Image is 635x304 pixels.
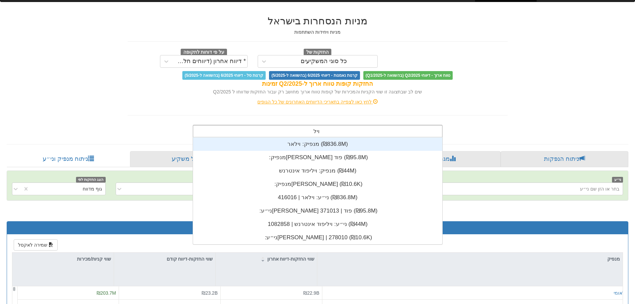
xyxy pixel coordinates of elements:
[7,151,130,167] a: ניתוח מנפיק וני״ע
[128,88,508,95] div: שים לב שבתצוגה זו שווי הקניות והמכירות של קופות טווח ארוך מחושב רק עבור החזקות שדווחו ל Q2/2025
[269,71,360,80] span: קרנות נאמנות - דיווחי 6/2025 (בהשוואה ל-5/2025)
[580,186,619,192] div: בחר או הזן שם ני״ע
[12,225,623,231] h3: סה״כ החזקות לכל מנפיק
[130,151,255,167] a: פרופיל משקיע
[123,98,513,105] div: לחץ כאן לצפייה בתאריכי הדיווחים האחרונים של כל הגופים
[174,58,246,65] div: * דיווח אחרון (דיווחים חלקיים)
[128,80,508,88] div: החזקות קופות טווח ארוך ל-Q2/2025 זמינות
[97,290,116,296] span: ₪203.7M
[181,49,227,56] span: על פי דוחות לתקופה
[363,71,453,80] span: טווח ארוך - דיווחי Q2/2025 (בהשוואה ל-Q1/2025)
[83,186,102,192] div: גוף מדווח
[193,164,442,178] div: מנפיק: ‏ויליפוד אינטרנש ‎(₪44M)‎
[128,15,508,26] h2: מניות הנסחרות בישראל
[128,30,508,35] h5: מניות ויחידות השתתפות
[193,178,442,191] div: מנפיק: ‏[PERSON_NAME] ‎(₪10.6K)‎
[182,71,266,80] span: קרנות סל - דיווחי 6/2025 (בהשוואה ל-5/2025)
[317,253,623,265] div: מנפיק
[301,58,347,65] div: כל סוגי המשקיעים
[614,290,625,296] button: לאומי
[193,137,442,151] div: מנפיק: ‏וילאר ‎(₪836.8M)‎
[193,231,442,244] div: ני״ע: ‏[PERSON_NAME] | 278010 ‎(₪10.6K)‎
[612,177,623,183] span: ני״ע
[193,204,442,218] div: ני״ע: ‏[PERSON_NAME] פוד | 371013 ‎(₪95.8M)‎
[304,49,332,56] span: החזקות של
[193,191,442,204] div: ני״ע: ‏וילאר | 416016 ‎(₪836.8M)‎
[12,253,114,265] div: שווי קניות/מכירות
[193,218,442,231] div: ני״ע: ‏ויליפוד אינטרנש | 1082858 ‎(₪44M)‎
[193,137,442,244] div: grid
[114,253,215,265] div: שווי החזקות-דיווח קודם
[303,290,319,296] span: ₪22.9B
[76,177,105,183] span: הצג החזקות לפי
[216,253,317,265] div: שווי החזקות-דיווח אחרון
[14,239,58,251] button: שמירה לאקסל
[501,151,628,167] a: ניתוח הנפקות
[202,290,218,296] span: ₪23.2B
[193,151,442,164] div: מנפיק: ‏[PERSON_NAME] פוד ‎(₪95.8M)‎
